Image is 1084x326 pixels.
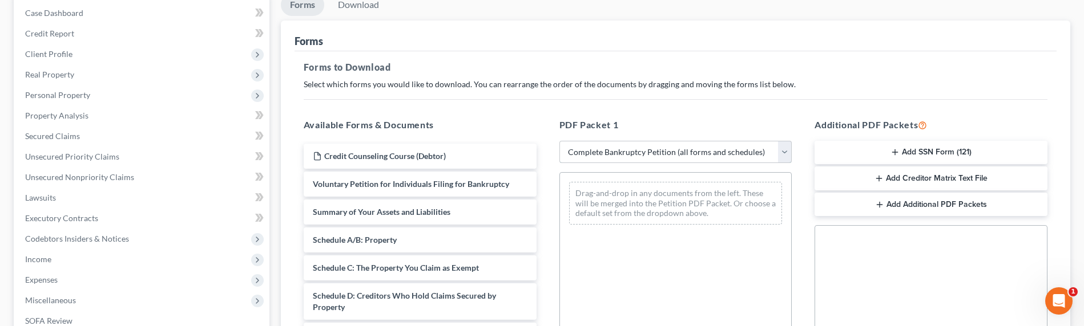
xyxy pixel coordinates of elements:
span: Voluntary Petition for Individuals Filing for Bankruptcy [313,179,509,189]
h5: Additional PDF Packets [815,118,1047,132]
span: Credit Report [25,28,74,38]
iframe: Intercom live chat [1045,287,1073,315]
a: Unsecured Priority Claims [16,146,269,167]
span: Schedule A/B: Property [313,235,397,244]
span: Credit Counseling Course (Debtor) [324,151,446,161]
h5: Forms to Download [304,60,1047,74]
span: Lawsuits [25,193,56,202]
button: Add Additional PDF Packets [815,193,1047,217]
span: Secured Claims [25,131,80,141]
div: Forms [295,34,323,48]
span: Unsecured Nonpriority Claims [25,172,134,182]
a: Credit Report [16,23,269,44]
a: Unsecured Nonpriority Claims [16,167,269,188]
button: Add SSN Form (121) [815,141,1047,165]
a: Secured Claims [16,126,269,146]
span: Executory Contracts [25,213,98,223]
span: SOFA Review [25,316,72,325]
div: Drag-and-drop in any documents from the left. These will be merged into the Petition PDF Packet. ... [569,182,783,225]
span: Summary of Your Assets and Liabilities [313,207,450,217]
a: Case Dashboard [16,3,269,23]
span: Schedule D: Creditors Who Hold Claims Secured by Property [313,291,496,312]
span: Expenses [25,275,58,284]
a: Lawsuits [16,188,269,208]
span: Personal Property [25,90,90,100]
a: Property Analysis [16,105,269,126]
h5: Available Forms & Documents [304,118,537,132]
span: Real Property [25,70,74,79]
h5: PDF Packet 1 [559,118,792,132]
span: 1 [1069,287,1078,296]
a: Executory Contracts [16,208,269,229]
span: Client Profile [25,49,72,59]
button: Add Creditor Matrix Text File [815,166,1047,190]
span: Case Dashboard [25,8,83,18]
span: Income [25,254,51,264]
span: Codebtors Insiders & Notices [25,234,129,243]
p: Select which forms you would like to download. You can rearrange the order of the documents by dr... [304,79,1047,90]
span: Miscellaneous [25,295,76,305]
span: Schedule C: The Property You Claim as Exempt [313,263,479,272]
span: Property Analysis [25,111,88,120]
span: Unsecured Priority Claims [25,152,119,161]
